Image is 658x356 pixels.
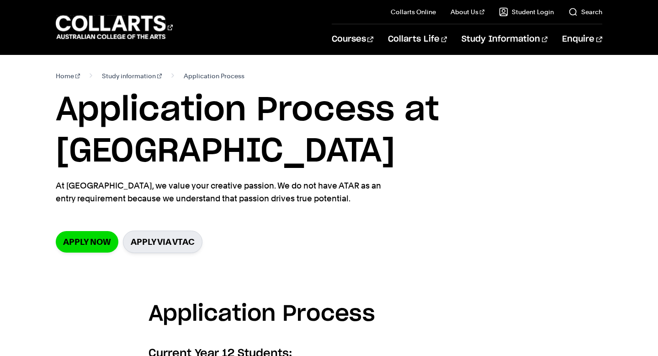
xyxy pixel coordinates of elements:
a: Collarts Online [391,7,436,16]
a: Apply now [56,231,118,253]
a: Search [568,7,602,16]
a: Study Information [462,24,547,54]
h3: Application Process [149,297,509,332]
span: Application Process [184,70,244,82]
p: At [GEOGRAPHIC_DATA], we value your creative passion. We do not have ATAR as an entry requirement... [56,179,389,205]
a: Student Login [499,7,554,16]
a: Collarts Life [388,24,447,54]
a: Courses [332,24,373,54]
h1: Application Process at [GEOGRAPHIC_DATA] [56,90,602,172]
a: Home [56,70,80,82]
a: Enquire [562,24,602,54]
a: Apply via VTAC [123,231,202,253]
a: Study information [102,70,162,82]
a: About Us [451,7,484,16]
div: Go to homepage [56,14,173,40]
